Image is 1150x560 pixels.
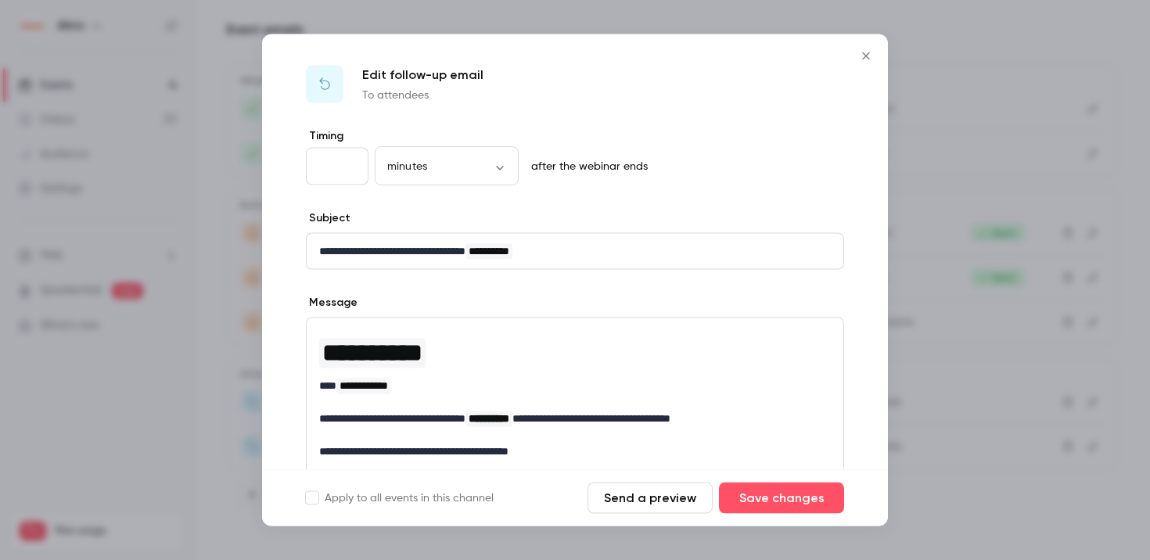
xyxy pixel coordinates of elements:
label: Subject [306,210,350,226]
label: Timing [306,128,844,144]
label: Message [306,295,358,311]
label: Apply to all events in this channel [306,490,494,506]
div: minutes [375,158,519,174]
button: Save changes [719,483,844,514]
p: To attendees [362,88,483,103]
button: Close [850,41,882,72]
button: Send a preview [588,483,713,514]
div: editor [307,318,843,469]
div: editor [307,234,843,269]
p: Edit follow-up email [362,66,483,84]
p: after the webinar ends [525,159,648,174]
